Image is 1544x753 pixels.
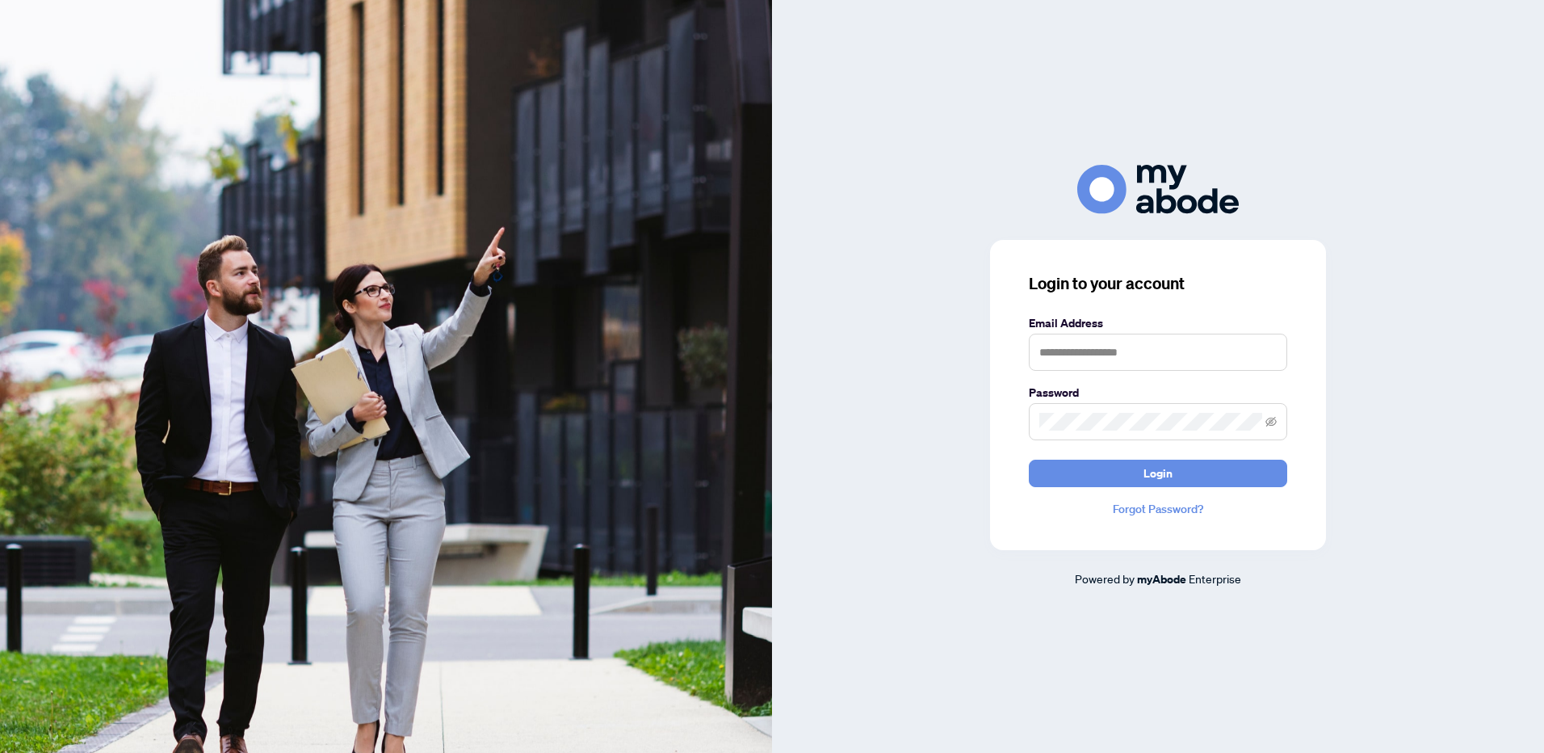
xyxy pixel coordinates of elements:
img: ma-logo [1077,165,1239,214]
h3: Login to your account [1029,272,1287,295]
a: Forgot Password? [1029,500,1287,518]
label: Email Address [1029,314,1287,332]
a: myAbode [1137,570,1186,588]
label: Password [1029,384,1287,402]
span: Powered by [1075,571,1135,586]
span: Enterprise [1189,571,1241,586]
button: Login [1029,460,1287,487]
span: Login [1143,461,1173,486]
span: eye-invisible [1265,416,1277,427]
